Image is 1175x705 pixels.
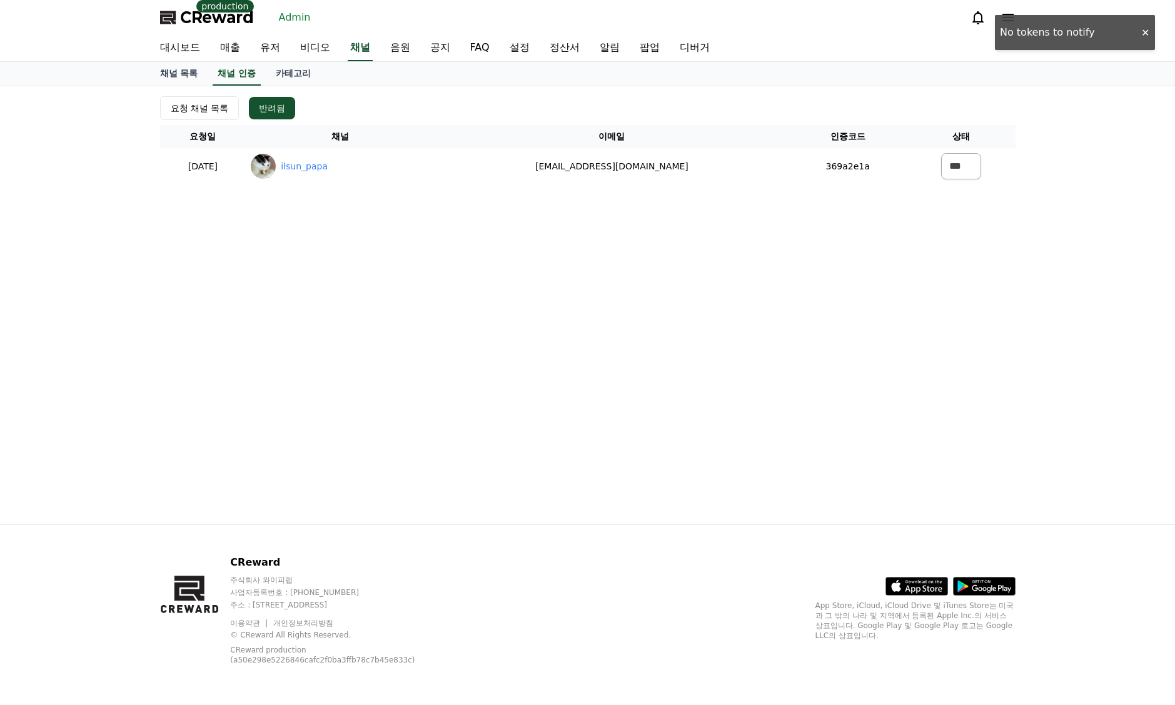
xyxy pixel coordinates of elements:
[630,35,670,61] a: 팝업
[435,125,789,148] th: 이메일
[150,62,208,86] a: 채널 목록
[290,35,340,61] a: 비디오
[230,587,450,597] p: 사업자등록번호 : [PHONE_NUMBER]
[590,35,630,61] a: 알림
[789,125,907,148] th: 인증코드
[460,35,500,61] a: FAQ
[230,630,450,640] p: © CReward All Rights Reserved.
[380,35,420,61] a: 음원
[670,35,720,61] a: 디버거
[210,35,250,61] a: 매출
[249,97,295,119] button: 반려됨
[500,35,540,61] a: 설정
[230,600,450,610] p: 주소 : [STREET_ADDRESS]
[160,125,246,148] th: 요청일
[274,7,316,27] a: Admin
[348,35,373,61] a: 채널
[150,35,210,61] a: 대시보드
[171,102,229,114] div: 요청 채널 목록
[273,619,333,627] a: 개인정보처리방침
[230,575,450,585] p: 주식회사 와이피랩
[230,555,450,570] p: CReward
[259,102,285,114] div: 반려됨
[165,160,241,173] p: [DATE]
[540,35,590,61] a: 정산서
[907,125,1016,148] th: 상태
[266,62,321,86] a: 카테고리
[435,148,789,184] td: [EMAIL_ADDRESS][DOMAIN_NAME]
[420,35,460,61] a: 공지
[213,62,261,86] a: 채널 인증
[160,7,254,27] a: CReward
[281,160,328,173] a: ilsun_papa
[160,96,240,120] button: 요청 채널 목록
[230,619,270,627] a: 이용약관
[180,7,254,27] span: CReward
[230,645,430,665] p: CReward production (a50e298e5226846cafc2f0ba3ffb78c7b45e833c)
[251,154,276,179] img: ilsun_papa
[789,148,907,184] td: 369a2e1a
[815,601,1016,641] p: App Store, iCloud, iCloud Drive 및 iTunes Store는 미국과 그 밖의 나라 및 지역에서 등록된 Apple Inc.의 서비스 상표입니다. Goo...
[250,35,290,61] a: 유저
[246,125,435,148] th: 채널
